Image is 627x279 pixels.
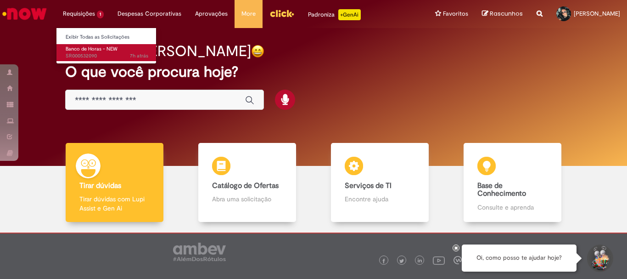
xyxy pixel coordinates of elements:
[345,181,392,190] b: Serviços de TI
[477,203,547,212] p: Consulte e aprenda
[345,194,414,204] p: Encontre ajuda
[574,10,620,17] span: [PERSON_NAME]
[241,9,256,18] span: More
[130,52,148,59] time: 27/08/2025 10:24:42
[65,43,251,59] h2: Boa tarde, [PERSON_NAME]
[443,9,468,18] span: Favoritos
[251,45,264,58] img: happy-face.png
[269,6,294,20] img: click_logo_yellow_360x200.png
[477,181,526,199] b: Base de Conhecimento
[308,9,361,20] div: Padroniza
[195,9,228,18] span: Aprovações
[490,9,523,18] span: Rascunhos
[586,245,613,272] button: Iniciar Conversa de Suporte
[482,10,523,18] a: Rascunhos
[66,46,118,52] span: Banco de Horas - NEW
[79,181,121,190] b: Tirar dúvidas
[173,243,226,261] img: logo_footer_ambev_rotulo_gray.png
[338,9,361,20] p: +GenAi
[181,143,313,222] a: Catálogo de Ofertas Abra uma solicitação
[56,32,157,42] a: Exibir Todas as Solicitações
[79,194,149,213] p: Tirar dúvidas com Lupi Assist e Gen Ai
[48,143,181,222] a: Tirar dúvidas Tirar dúvidas com Lupi Assist e Gen Ai
[118,9,181,18] span: Despesas Corporativas
[381,259,386,263] img: logo_footer_facebook.png
[418,258,422,264] img: logo_footer_linkedin.png
[65,64,562,80] h2: O que você procura hoje?
[1,5,48,23] img: ServiceNow
[446,143,579,222] a: Base de Conhecimento Consulte e aprenda
[56,44,157,61] a: Aberto SR000532090 : Banco de Horas - NEW
[97,11,104,18] span: 1
[56,28,157,64] ul: Requisições
[212,194,282,204] p: Abra uma solicitação
[63,9,95,18] span: Requisições
[66,52,148,60] span: SR000532090
[313,143,446,222] a: Serviços de TI Encontre ajuda
[433,254,445,266] img: logo_footer_youtube.png
[130,52,148,59] span: 7h atrás
[462,245,577,272] div: Oi, como posso te ajudar hoje?
[399,259,404,263] img: logo_footer_twitter.png
[453,256,462,264] img: logo_footer_workplace.png
[212,181,279,190] b: Catálogo de Ofertas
